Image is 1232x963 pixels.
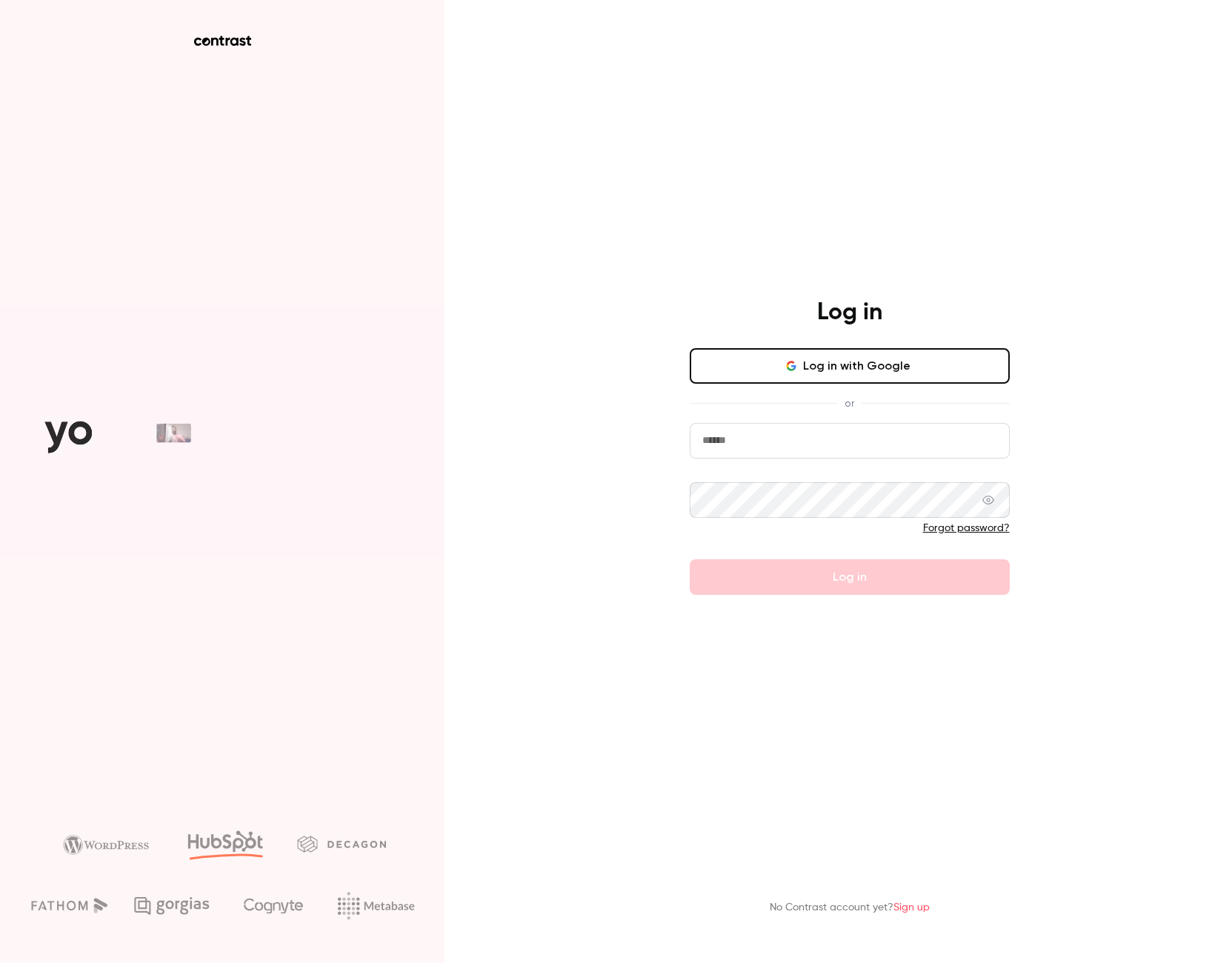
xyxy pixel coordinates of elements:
[980,432,998,450] keeper-lock: Open Keeper Popup
[817,298,882,327] h4: Log in
[893,902,930,913] a: Sign up
[770,900,930,916] p: No Contrast account yet?
[837,396,862,411] span: or
[690,348,1010,384] button: Log in with Google
[923,523,1010,533] a: Forgot password?
[297,836,386,852] img: decagon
